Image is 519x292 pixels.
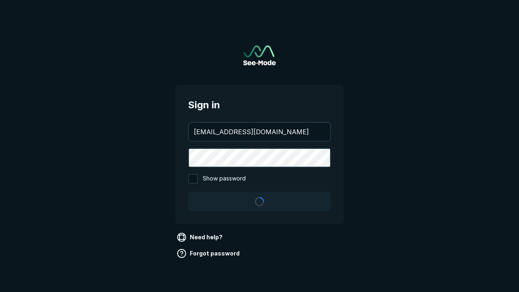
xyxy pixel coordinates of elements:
img: See-Mode Logo [243,45,276,65]
span: Show password [203,174,246,184]
input: your@email.com [189,123,330,141]
a: Go to sign in [243,45,276,65]
a: Need help? [175,231,226,244]
span: Sign in [188,98,331,112]
a: Forgot password [175,247,243,260]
